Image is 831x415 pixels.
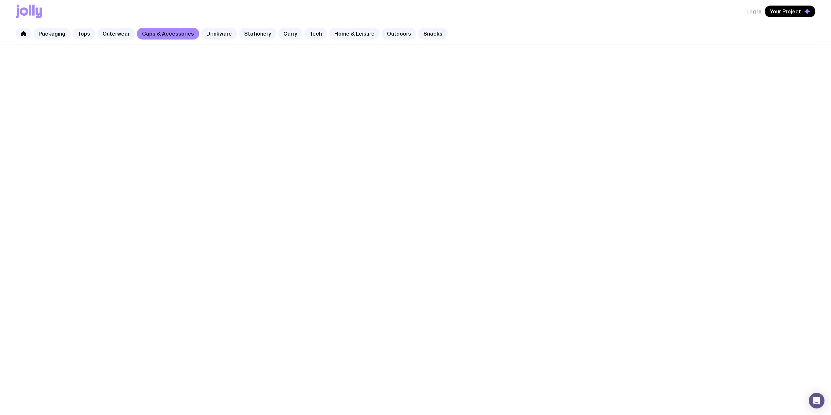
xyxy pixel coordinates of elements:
a: Tech [304,28,327,40]
a: Home & Leisure [329,28,380,40]
a: Outdoors [382,28,416,40]
a: Packaging [33,28,71,40]
a: Carry [278,28,302,40]
a: Outerwear [97,28,135,40]
a: Tops [72,28,95,40]
span: Your Project [770,8,801,15]
a: Snacks [418,28,448,40]
a: Stationery [239,28,276,40]
button: Log In [746,6,761,17]
div: Open Intercom Messenger [809,393,824,408]
button: Your Project [765,6,815,17]
a: Caps & Accessories [137,28,199,40]
a: Drinkware [201,28,237,40]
